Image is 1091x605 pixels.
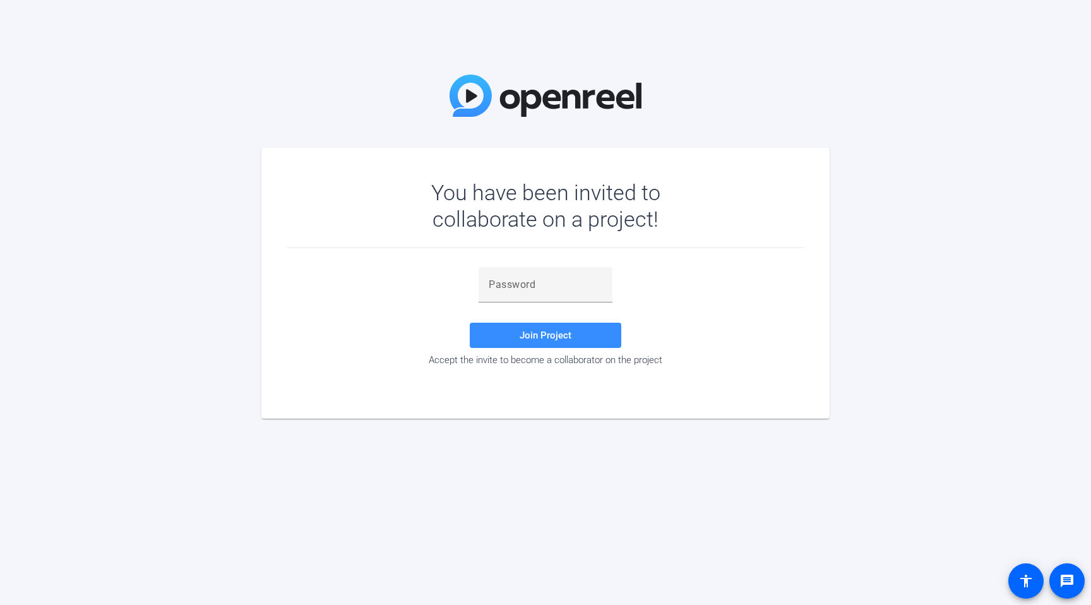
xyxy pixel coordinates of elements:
[1018,573,1034,589] mat-icon: accessibility
[1059,573,1075,589] mat-icon: message
[287,354,804,366] div: Accept the invite to become a collaborator on the project
[395,179,697,232] div: You have been invited to collaborate on a project!
[489,277,602,292] input: Password
[470,323,621,348] button: Join Project
[520,330,571,341] span: Join Project
[450,75,641,117] img: OpenReel Logo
